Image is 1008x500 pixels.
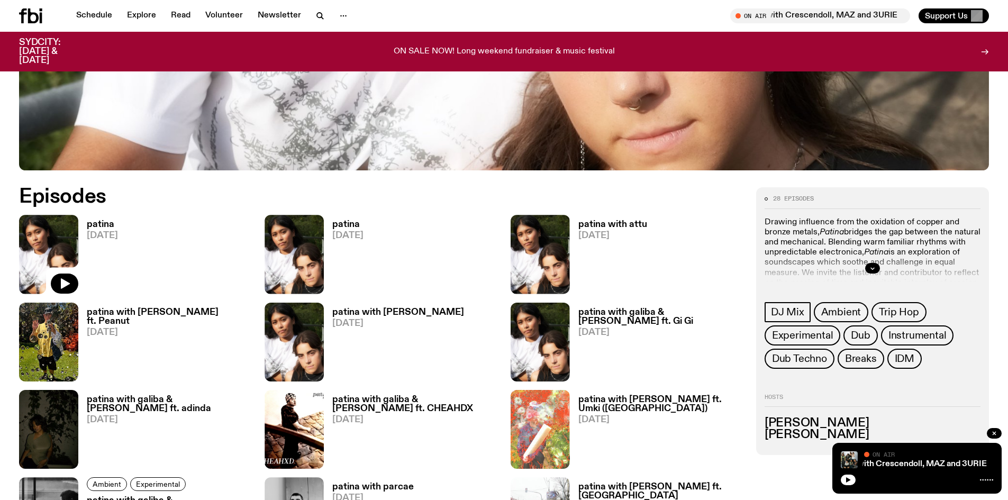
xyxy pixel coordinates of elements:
span: Ambient [821,306,861,318]
span: Instrumental [888,330,947,341]
span: IDM [895,353,914,365]
a: Trip Hop [871,302,926,322]
span: [DATE] [578,415,743,424]
a: Newsletter [251,8,307,23]
span: Dub Techno [772,353,827,365]
a: Volunteer [199,8,249,23]
a: patina with [PERSON_NAME][DATE] [324,308,464,381]
em: Patina [864,248,888,257]
h3: patina with galiba & [PERSON_NAME] ft. CHEAHDX [332,395,497,413]
h3: patina with galiba & [PERSON_NAME] ft. adinda [87,395,252,413]
a: Dub Techno [765,349,834,369]
span: [DATE] [87,231,118,240]
span: Breaks [845,353,877,365]
span: DJ Mix [771,306,804,318]
h3: patina with galiba & [PERSON_NAME] ft. Gi Gi [578,308,743,326]
a: Breaks [838,349,884,369]
span: [DATE] [87,415,252,424]
a: Explore [121,8,162,23]
a: patina with galiba & [PERSON_NAME] ft. CHEAHDX[DATE] [324,395,497,469]
span: [DATE] [332,231,364,240]
a: patina[DATE] [324,220,364,294]
h3: patina with [PERSON_NAME] [332,308,464,317]
span: On Air [873,451,895,458]
h3: patina with attu [578,220,647,229]
span: 28 episodes [773,196,814,202]
a: DJ Mix [765,302,811,322]
a: patina with galiba & [PERSON_NAME] ft. adinda[DATE] [78,395,252,469]
a: patina[DATE] [78,220,118,294]
a: Instrumental [881,325,954,346]
a: Experimental [130,477,186,491]
em: Patina [820,228,844,237]
button: Support Us [919,8,989,23]
span: Experimental [772,330,833,341]
span: [DATE] [578,328,743,337]
h2: Hosts [765,394,980,407]
h3: patina [332,220,364,229]
a: Experimental [765,325,841,346]
a: Ambient [87,477,127,491]
h3: patina with [PERSON_NAME] ft. Umki ([GEOGRAPHIC_DATA]) [578,395,743,413]
h3: [PERSON_NAME] [765,417,980,429]
a: patina with attu[DATE] [570,220,647,294]
span: [DATE] [332,415,497,424]
h3: patina [87,220,118,229]
span: Trip Hop [879,306,919,318]
a: IDM [887,349,922,369]
span: Dub [851,330,870,341]
a: dot.zip with Crescendoll, MAZ and 3URIE [830,460,987,468]
span: [DATE] [87,328,252,337]
h3: patina with parcae [332,483,414,492]
button: On Airdot.zip with Crescendoll, MAZ and 3URIE [730,8,910,23]
a: patina with [PERSON_NAME] ft. Umki ([GEOGRAPHIC_DATA])[DATE] [570,395,743,469]
a: Dub [843,325,877,346]
span: Experimental [136,480,180,488]
h3: [PERSON_NAME] [765,429,980,441]
span: [DATE] [332,319,464,328]
p: ON SALE NOW! Long weekend fundraiser & music festival [394,47,615,57]
span: Ambient [93,480,121,488]
p: Drawing influence from the oxidation of copper and bronze metals, bridges the gap between the nat... [765,217,980,319]
h3: patina with [PERSON_NAME] ft. Peanut [87,308,252,326]
h2: Episodes [19,187,661,206]
h3: SYDCITY: [DATE] & [DATE] [19,38,87,65]
a: Schedule [70,8,119,23]
a: Ambient [814,302,869,322]
a: patina with [PERSON_NAME] ft. Peanut[DATE] [78,308,252,381]
span: [DATE] [578,231,647,240]
span: Support Us [925,11,968,21]
a: Read [165,8,197,23]
a: patina with galiba & [PERSON_NAME] ft. Gi Gi[DATE] [570,308,743,381]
